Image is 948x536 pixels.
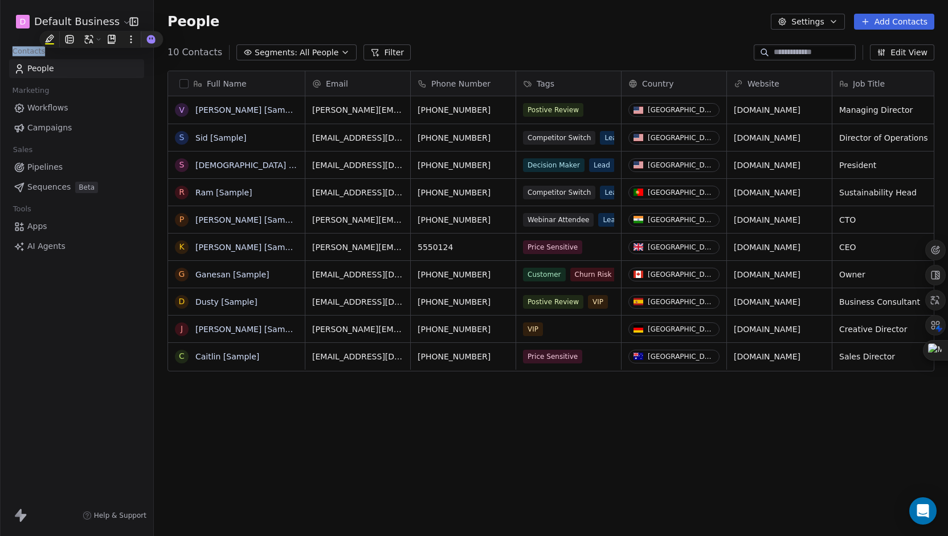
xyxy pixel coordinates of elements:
[9,158,144,177] a: Pipelines
[418,214,509,226] span: [PHONE_NUMBER]
[648,353,714,361] div: [GEOGRAPHIC_DATA]
[305,71,410,96] div: Email
[7,43,50,60] span: Contacts
[839,324,930,335] span: Creative Director
[839,351,930,362] span: Sales Director
[523,158,585,172] span: Decision Maker
[588,295,608,309] span: VIP
[312,132,403,144] span: [EMAIL_ADDRESS][DOMAIN_NAME]
[839,104,930,116] span: Managing Director
[326,78,348,89] span: Email
[734,243,800,252] a: [DOMAIN_NAME]
[27,220,47,232] span: Apps
[27,102,68,114] span: Workflows
[94,511,146,520] span: Help & Support
[839,214,930,226] span: CTO
[207,78,247,89] span: Full Name
[648,134,714,142] div: [GEOGRAPHIC_DATA]
[168,71,305,96] div: Full Name
[300,47,338,59] span: All People
[418,159,509,171] span: [PHONE_NUMBER]
[9,59,144,78] a: People
[734,325,800,334] a: [DOMAIN_NAME]
[418,351,509,362] span: [PHONE_NUMBER]
[255,47,297,59] span: Segments:
[727,71,832,96] div: Website
[195,105,300,114] a: [PERSON_NAME] [Sample]
[648,271,714,279] div: [GEOGRAPHIC_DATA]
[179,214,184,226] div: P
[523,186,595,199] span: Competitor Switch
[195,270,269,279] a: Ganesan [Sample]
[8,201,36,218] span: Tools
[747,78,779,89] span: Website
[734,133,800,142] a: [DOMAIN_NAME]
[870,44,934,60] button: Edit View
[839,269,930,280] span: Owner
[570,268,616,281] span: Churn Risk
[600,186,626,199] span: Lead
[181,323,183,335] div: J
[167,13,219,30] span: People
[853,78,885,89] span: Job Title
[418,296,509,308] span: [PHONE_NUMBER]
[312,351,403,362] span: [EMAIL_ADDRESS][DOMAIN_NAME]
[622,71,726,96] div: Country
[523,103,583,117] span: Postive Review
[195,243,300,252] a: [PERSON_NAME] [Sample]
[179,159,185,171] div: S
[589,158,615,172] span: Lead
[734,352,800,361] a: [DOMAIN_NAME]
[27,181,71,193] span: Sequences
[195,133,247,142] a: Sid [Sample]
[312,269,403,280] span: [EMAIL_ADDRESS][DOMAIN_NAME]
[734,215,800,224] a: [DOMAIN_NAME]
[363,44,411,60] button: Filter
[179,104,185,116] div: V
[168,96,305,515] div: grid
[734,161,800,170] a: [DOMAIN_NAME]
[179,350,185,362] div: C
[734,188,800,197] a: [DOMAIN_NAME]
[9,99,144,117] a: Workflows
[909,497,937,525] div: Open Intercom Messenger
[523,268,566,281] span: Customer
[523,322,543,336] span: VIP
[598,213,624,227] span: Lead
[20,16,26,27] span: D
[734,270,800,279] a: [DOMAIN_NAME]
[195,215,300,224] a: [PERSON_NAME] [Sample]
[523,240,582,254] span: Price Sensitive
[839,187,930,198] span: Sustainability Head
[832,71,937,96] div: Job Title
[9,237,144,256] a: AI Agents
[9,217,144,236] a: Apps
[179,186,185,198] div: R
[839,132,930,144] span: Director of Operations
[411,71,516,96] div: Phone Number
[312,324,403,335] span: [PERSON_NAME][EMAIL_ADDRESS][DOMAIN_NAME]
[516,71,621,96] div: Tags
[418,187,509,198] span: [PHONE_NUMBER]
[734,297,800,306] a: [DOMAIN_NAME]
[179,132,185,144] div: S
[537,78,554,89] span: Tags
[14,12,121,31] button: DDefault Business
[418,132,509,144] span: [PHONE_NUMBER]
[312,242,403,253] span: [PERSON_NAME][EMAIL_ADDRESS][DOMAIN_NAME]
[418,242,509,253] span: 5550124
[523,295,583,309] span: Postive Review
[179,268,185,280] div: G
[195,325,300,334] a: [PERSON_NAME] [Sample]
[7,82,54,99] span: Marketing
[9,118,144,137] a: Campaigns
[167,46,222,59] span: 10 Contacts
[642,78,674,89] span: Country
[648,106,714,114] div: [GEOGRAPHIC_DATA]
[648,161,714,169] div: [GEOGRAPHIC_DATA]
[179,241,184,253] div: K
[418,104,509,116] span: [PHONE_NUMBER]
[27,161,63,173] span: Pipelines
[195,297,258,306] a: Dusty [Sample]
[523,350,582,363] span: Price Sensitive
